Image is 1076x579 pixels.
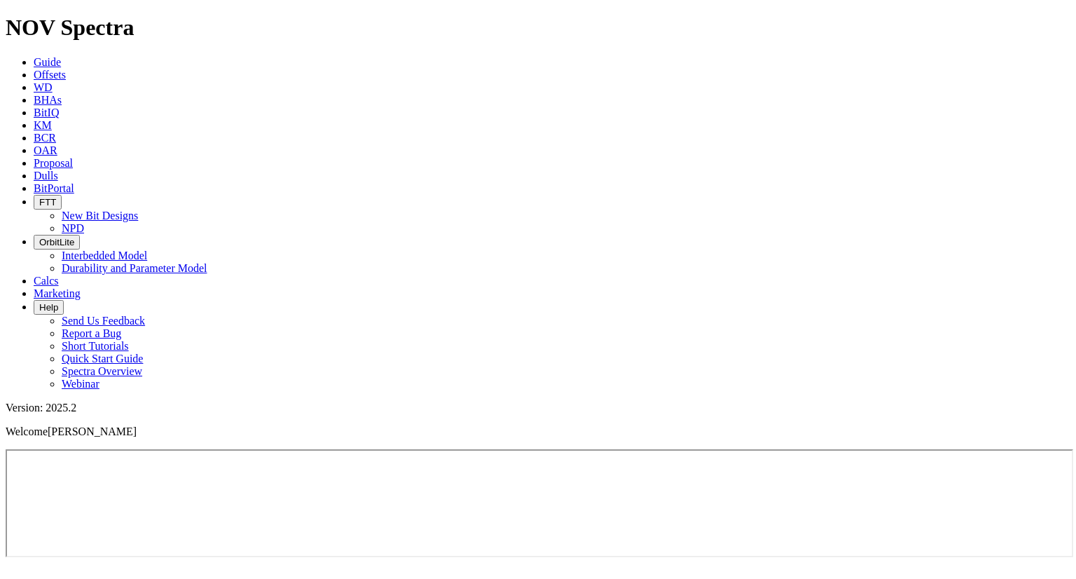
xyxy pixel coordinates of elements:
[34,119,52,131] a: KM
[34,287,81,299] a: Marketing
[62,365,142,377] a: Spectra Overview
[62,315,145,327] a: Send Us Feedback
[62,250,147,261] a: Interbedded Model
[62,222,84,234] a: NPD
[34,81,53,93] a: WD
[34,182,74,194] a: BitPortal
[39,302,58,313] span: Help
[34,94,62,106] a: BHAs
[34,235,80,250] button: OrbitLite
[34,69,66,81] a: Offsets
[34,107,59,118] a: BitIQ
[6,402,1070,414] div: Version: 2025.2
[39,197,56,207] span: FTT
[34,132,56,144] a: BCR
[34,144,57,156] a: OAR
[34,195,62,210] button: FTT
[6,15,1070,41] h1: NOV Spectra
[39,237,74,247] span: OrbitLite
[34,56,61,68] a: Guide
[48,425,137,437] span: [PERSON_NAME]
[34,157,73,169] a: Proposal
[62,262,207,274] a: Durability and Parameter Model
[62,378,99,390] a: Webinar
[6,425,1070,438] p: Welcome
[62,340,129,352] a: Short Tutorials
[34,275,59,287] a: Calcs
[34,300,64,315] button: Help
[62,327,121,339] a: Report a Bug
[34,170,58,182] a: Dulls
[62,210,138,222] a: New Bit Designs
[62,353,143,365] a: Quick Start Guide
